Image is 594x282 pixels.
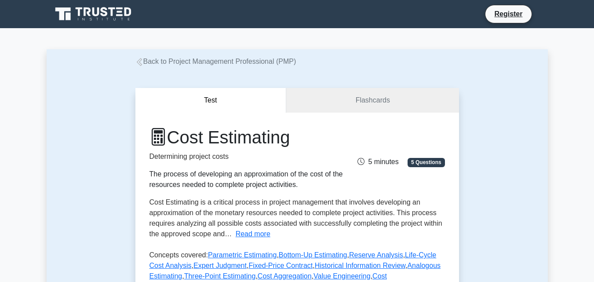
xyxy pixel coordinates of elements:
p: Determining project costs [149,151,343,162]
a: Three-Point Estimating [184,272,256,280]
span: 5 Questions [408,158,445,167]
a: Reserve Analysis [349,251,403,259]
a: Flashcards [286,88,459,113]
a: Parametric Estimating [208,251,277,259]
span: 5 minutes [357,158,398,165]
a: Bottom-Up Estimating [279,251,347,259]
a: Expert Judgment [193,262,247,269]
a: Historical Information Review [315,262,405,269]
a: Back to Project Management Professional (PMP) [135,58,296,65]
a: Register [489,8,528,19]
h1: Cost Estimating [149,127,343,148]
button: Read more [236,229,270,239]
a: Fixed-Price Contract [248,262,313,269]
button: Test [135,88,287,113]
span: Cost Estimating is a critical process in project management that involves developing an approxima... [149,198,442,238]
a: Value Engineering [313,272,371,280]
a: Cost Aggregation [258,272,312,280]
div: The process of developing an approximation of the cost of the resources needed to complete projec... [149,169,343,190]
